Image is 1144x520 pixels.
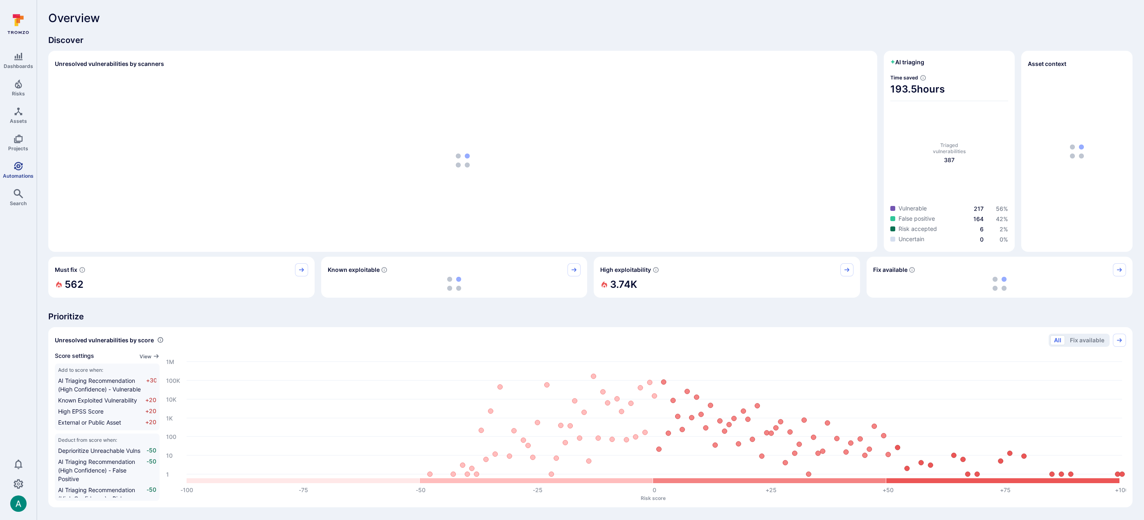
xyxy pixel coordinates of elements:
[299,486,308,493] text: -75
[1000,236,1008,243] a: 0%
[58,408,104,415] span: High EPSS Score
[3,173,34,179] span: Automations
[146,376,156,393] span: +30
[890,75,918,81] span: Time saved
[12,90,25,97] span: Risks
[766,486,777,493] text: +25
[974,205,984,212] a: 217
[456,154,470,167] img: Loading...
[10,200,27,206] span: Search
[328,276,581,291] div: loading spinner
[533,486,543,493] text: -25
[146,486,156,511] span: -50
[328,266,380,274] span: Known exploitable
[145,407,156,416] span: +20
[55,336,154,344] span: Unresolved vulnerabilities by score
[1000,236,1008,243] span: 0 %
[48,311,1133,322] span: Prioritize
[899,215,935,223] span: False positive
[933,142,966,154] span: Triaged vulnerabilities
[1028,60,1066,68] span: Asset context
[416,486,426,493] text: -50
[166,414,173,421] text: 1K
[993,277,1007,291] img: Loading...
[873,266,908,274] span: Fix available
[58,447,140,454] span: Deprioritize Unreachable Vulns
[166,433,176,440] text: 100
[58,458,135,482] span: AI Triaging Recommendation (High Confidence) - False Positive
[899,204,927,213] span: Vulnerable
[447,277,461,291] img: Loading...
[4,63,33,69] span: Dashboards
[58,419,121,426] span: External or Public Asset
[166,396,176,402] text: 10K
[594,257,860,298] div: High exploitability
[920,75,926,81] svg: Estimated based on an average time of 30 mins needed to triage each vulnerability
[166,452,173,459] text: 10
[610,276,637,293] h2: 3.74K
[55,352,94,360] span: Score settings
[996,215,1008,222] span: 42 %
[1050,335,1065,345] button: All
[180,486,193,493] text: -100
[867,257,1133,298] div: Fix available
[996,205,1008,212] span: 56 %
[58,397,137,404] span: Known Exploited Vulnerability
[55,266,77,274] span: Must fix
[145,418,156,427] span: +20
[48,11,100,25] span: Overview
[883,486,894,493] text: +50
[1000,486,1011,493] text: +75
[10,118,27,124] span: Assets
[145,396,156,405] span: +20
[996,205,1008,212] a: 56%
[980,236,984,243] a: 0
[321,257,588,298] div: Known exploitable
[600,266,651,274] span: High exploitability
[909,267,915,273] svg: Vulnerabilities with fix available
[65,276,83,293] h2: 562
[641,495,666,501] text: Risk score
[140,352,160,360] a: View
[899,235,924,243] span: Uncertain
[166,358,174,365] text: 1M
[58,377,141,393] span: AI Triaging Recommendation (High Confidence) - Vulnerable
[58,437,156,443] span: Deduct from score when:
[48,34,1133,46] span: Discover
[10,495,27,512] div: Arjan Dehar
[48,257,315,298] div: Must fix
[944,156,955,164] span: total
[996,215,1008,222] a: 42%
[10,495,27,512] img: ACg8ocLSa5mPYBaXNx3eFu_EmspyJX0laNWN7cXOFirfQ7srZveEpg=s96-c
[79,267,86,273] svg: Risk score >=40 , missed SLA
[58,367,156,373] span: Add to score when:
[1000,226,1008,233] span: 2 %
[980,226,984,233] a: 6
[146,457,156,483] span: -50
[146,446,156,455] span: -50
[873,276,1126,291] div: loading spinner
[166,470,169,477] text: 1
[55,75,871,245] div: loading spinner
[381,267,387,273] svg: Confirmed exploitable by KEV
[653,486,656,493] text: 0
[157,336,164,344] div: Number of vulnerabilities in status 'Open' 'Triaged' and 'In process' grouped by score
[899,225,937,233] span: Risk accepted
[890,83,1008,96] span: 193.5 hours
[58,486,135,511] span: AI Triaging Recommendation (High Confidence) - Risk Accepted
[890,58,924,66] h2: AI triaging
[166,377,180,384] text: 100K
[1000,226,1008,233] a: 2%
[653,267,659,273] svg: EPSS score ≥ 0.7
[8,145,28,151] span: Projects
[1066,335,1108,345] button: Fix available
[1115,486,1129,493] text: +100
[55,60,164,68] h2: Unresolved vulnerabilities by scanners
[973,215,984,222] a: 164
[140,353,160,359] button: View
